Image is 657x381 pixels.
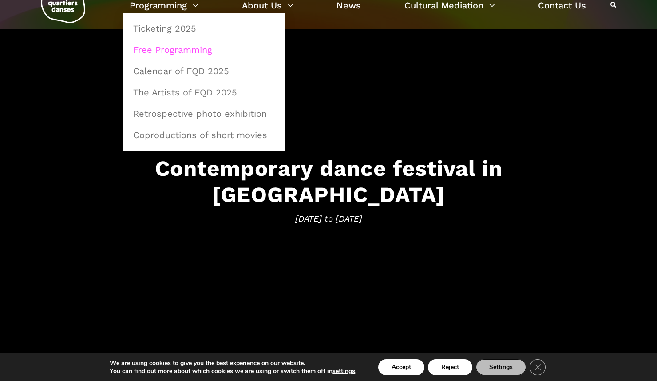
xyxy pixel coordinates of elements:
[110,367,356,375] p: You can find out more about which cookies we are using or switch them off in .
[53,212,604,225] span: [DATE] to [DATE]
[128,125,281,145] a: Coproductions of short movies
[332,367,355,375] button: settings
[128,61,281,81] a: Calendar of FQD 2025
[128,82,281,103] a: The Artists of FQD 2025
[476,359,526,375] button: Settings
[128,18,281,39] a: Ticketing 2025
[530,359,546,375] button: Close GDPR Cookie Banner
[378,359,424,375] button: Accept
[110,359,356,367] p: We are using cookies to give you the best experience on our website.
[128,103,281,124] a: Retrospective photo exhibition
[53,155,604,208] h3: Contemporary dance festival in [GEOGRAPHIC_DATA]
[428,359,472,375] button: Reject
[128,40,281,60] a: Free Programming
